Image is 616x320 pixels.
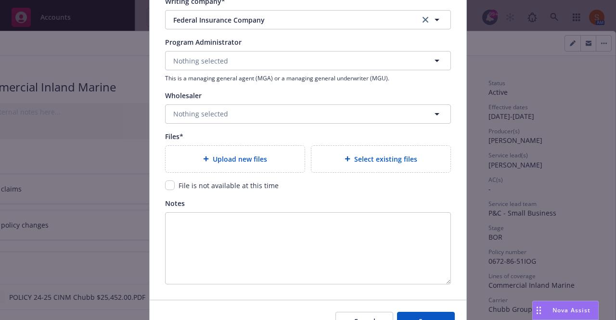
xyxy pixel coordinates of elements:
[420,14,431,26] a: clear selection
[311,145,451,173] div: Select existing files
[173,15,405,25] span: Federal Insurance Company
[165,104,451,124] button: Nothing selected
[165,145,305,173] div: Upload new files
[165,10,451,29] button: Federal Insurance Companyclear selection
[165,51,451,70] button: Nothing selected
[173,56,228,66] span: Nothing selected
[165,132,183,141] span: Files*
[354,154,417,164] span: Select existing files
[173,109,228,119] span: Nothing selected
[165,38,242,47] span: Program Administrator
[179,181,279,190] span: File is not available at this time
[165,74,451,82] span: This is a managing general agent (MGA) or a managing general underwriter (MGU).
[165,91,202,100] span: Wholesaler
[165,199,185,208] span: Notes
[533,301,545,320] div: Drag to move
[532,301,599,320] button: Nova Assist
[552,306,590,314] span: Nova Assist
[213,154,267,164] span: Upload new files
